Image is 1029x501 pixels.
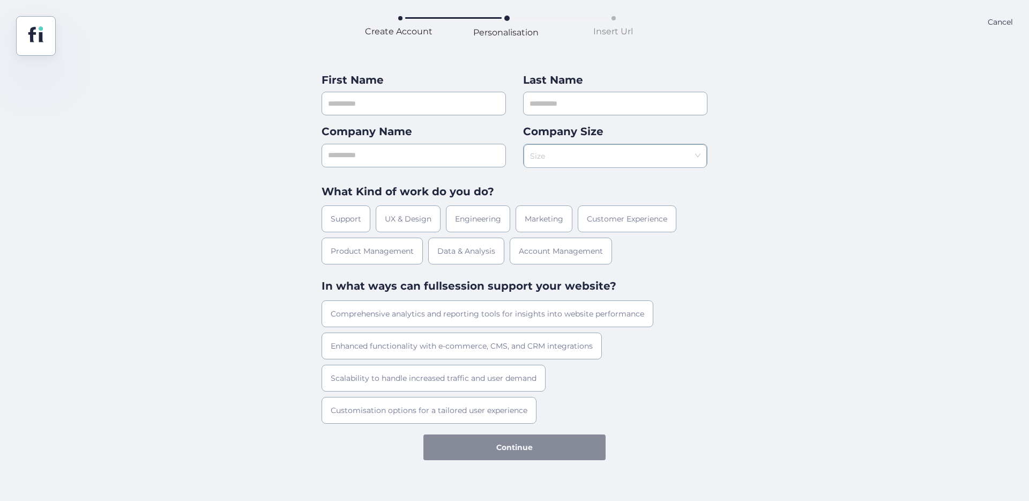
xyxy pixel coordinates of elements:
[322,123,506,140] div: Company Name
[376,205,441,232] div: UX & Design
[322,278,707,294] div: In what ways can fullsession support your website?
[322,72,506,89] div: First Name
[510,238,612,264] div: Account Management
[322,205,370,232] div: Support
[523,123,707,140] div: Company Size
[322,397,536,424] div: Customisation options for a tailored user experience
[446,205,510,232] div: Engineering
[516,205,572,232] div: Marketing
[593,25,633,38] div: Insert Url
[322,365,546,392] div: Scalability to handle increased traffic and user demand
[365,25,433,38] div: Create Account
[322,183,707,200] div: What Kind of work do you do?
[428,238,504,264] div: Data & Analysis
[322,300,653,327] div: Comprehensive analytics and reporting tools for insights into website performance
[423,434,606,460] button: Continue
[322,238,423,264] div: Product Management
[473,26,539,39] div: Personalisation
[988,16,1013,56] div: Cancel
[322,333,602,359] div: Enhanced functionality with e-commerce, CMS, and CRM integrations
[578,205,676,232] div: Customer Experience
[523,72,707,89] div: Last Name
